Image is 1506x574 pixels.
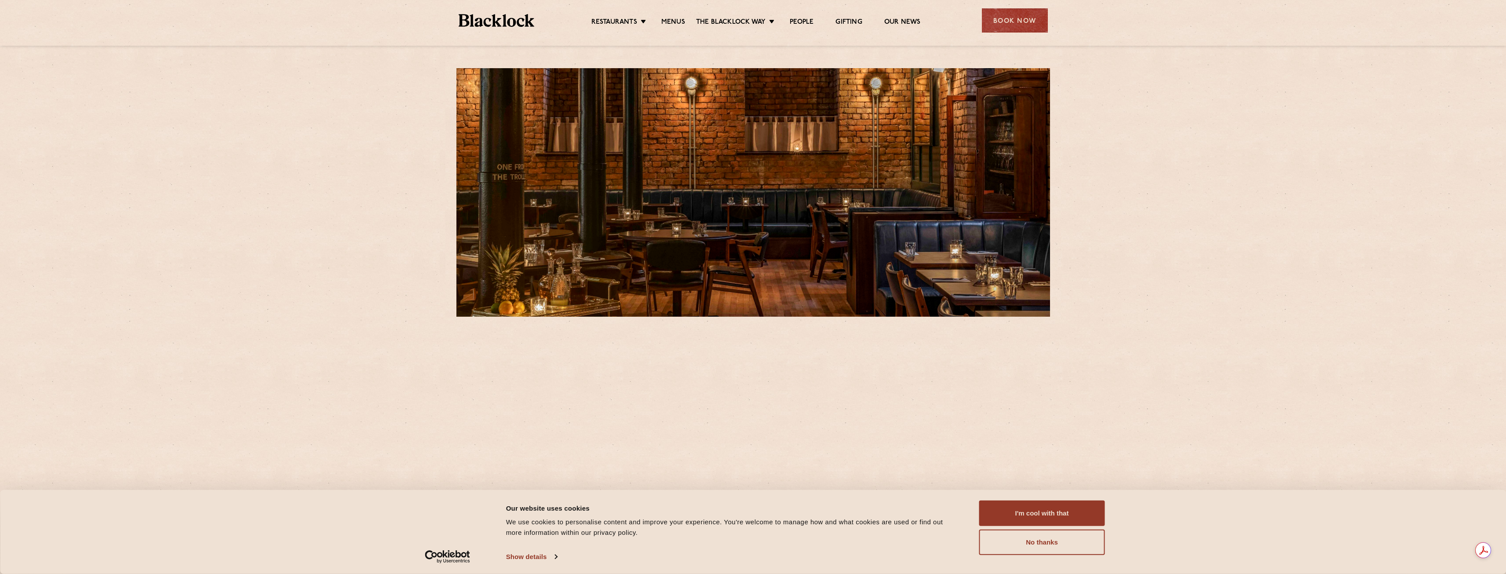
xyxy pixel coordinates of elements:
[506,517,959,538] div: We use cookies to personalise content and improve your experience. You're welcome to manage how a...
[661,18,685,28] a: Menus
[982,8,1048,33] div: Book Now
[835,18,862,28] a: Gifting
[506,550,557,563] a: Show details
[459,14,535,27] img: BL_Textured_Logo-footer-cropped.svg
[506,503,959,513] div: Our website uses cookies
[409,550,486,563] a: Usercentrics Cookiebot - opens in a new window
[979,530,1105,555] button: No thanks
[884,18,921,28] a: Our News
[790,18,813,28] a: People
[696,18,766,28] a: The Blacklock Way
[591,18,637,28] a: Restaurants
[979,501,1105,526] button: I'm cool with that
